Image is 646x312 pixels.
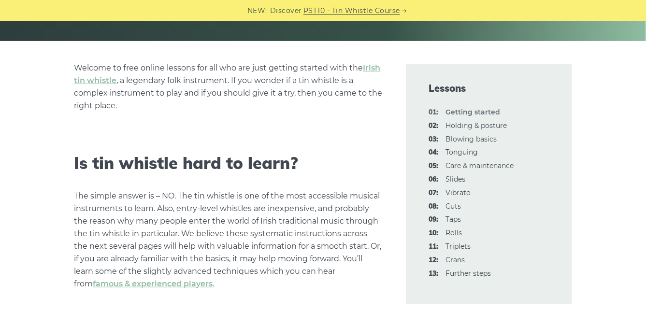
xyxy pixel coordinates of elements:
[446,188,471,197] a: 07:Vibrato
[93,279,213,288] a: famous & experienced players
[429,268,439,280] span: 13:
[429,147,439,158] span: 04:
[429,201,439,213] span: 08:
[446,175,466,184] a: 06:Slides
[429,174,439,185] span: 06:
[429,214,439,226] span: 09:
[429,160,439,172] span: 05:
[429,227,439,239] span: 10:
[446,148,478,156] a: 04:Tonguing
[446,242,471,251] a: 11:Triplets
[446,121,507,130] a: 02:Holding & posture
[303,5,400,16] a: PST10 - Tin Whistle Course
[446,161,514,170] a: 05:Care & maintenance
[446,228,462,237] a: 10:Rolls
[74,190,383,290] p: The simple answer is – NO. The tin whistle is one of the most accessible musical instruments to l...
[429,107,439,118] span: 01:
[247,5,267,16] span: NEW:
[429,120,439,132] span: 02:
[74,154,383,173] h2: Is tin whistle hard to learn?
[446,202,461,211] a: 08:Cuts
[429,255,439,266] span: 12:
[429,134,439,145] span: 03:
[74,62,383,112] p: Welcome to free online lessons for all who are just getting started with the , a legendary folk i...
[429,241,439,253] span: 11:
[270,5,302,16] span: Discover
[446,135,497,143] a: 03:Blowing basics
[446,215,461,224] a: 09:Taps
[446,108,501,116] strong: Getting started
[429,82,549,95] span: Lessons
[429,187,439,199] span: 07:
[446,269,491,278] a: 13:Further steps
[446,255,465,264] a: 12:Crans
